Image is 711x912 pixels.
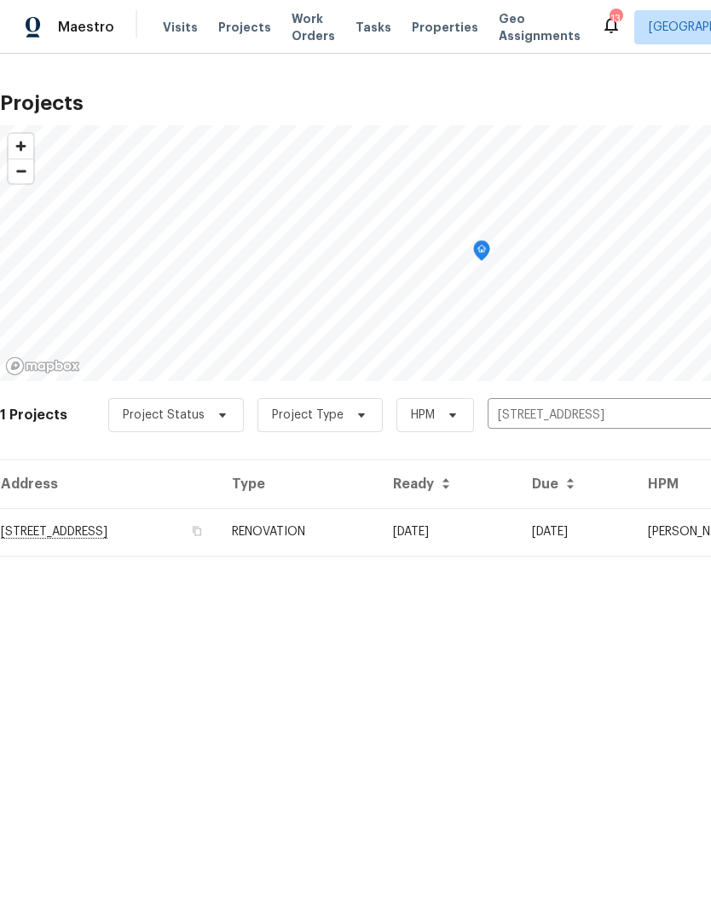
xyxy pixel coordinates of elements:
[218,508,379,556] td: RENOVATION
[58,19,114,36] span: Maestro
[379,508,518,556] td: [DATE]
[5,356,80,376] a: Mapbox homepage
[189,523,205,539] button: Copy Address
[272,407,344,424] span: Project Type
[9,159,33,183] span: Zoom out
[218,19,271,36] span: Projects
[518,460,634,508] th: Due
[412,19,478,36] span: Properties
[355,21,391,33] span: Tasks
[610,10,621,27] div: 13
[9,134,33,159] button: Zoom in
[411,407,435,424] span: HPM
[473,240,490,267] div: Map marker
[9,159,33,183] button: Zoom out
[123,407,205,424] span: Project Status
[292,10,335,44] span: Work Orders
[518,508,634,556] td: [DATE]
[379,460,518,508] th: Ready
[163,19,198,36] span: Visits
[218,460,379,508] th: Type
[488,402,683,429] input: Search projects
[499,10,581,44] span: Geo Assignments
